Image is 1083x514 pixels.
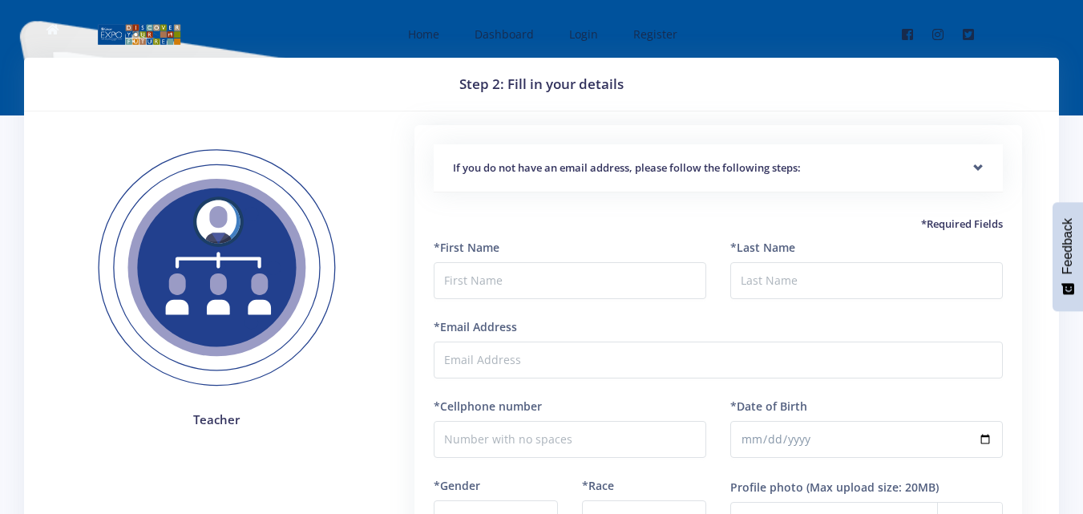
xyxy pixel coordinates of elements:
[633,26,677,42] span: Register
[730,479,803,496] label: Profile photo
[806,479,939,496] label: (Max upload size: 20MB)
[569,26,598,42] span: Login
[434,477,480,494] label: *Gender
[97,22,181,47] img: logo01.png
[475,26,534,42] span: Dashboard
[434,262,706,299] input: First Name
[434,342,1003,378] input: Email Address
[434,239,499,256] label: *First Name
[1061,218,1075,274] span: Feedback
[434,318,517,335] label: *Email Address
[459,13,547,55] a: Dashboard
[74,411,360,429] h4: Teacher
[730,262,1003,299] input: Last Name
[434,421,706,458] input: Number with no spaces
[617,13,690,55] a: Register
[434,217,1003,233] h5: *Required Fields
[553,13,611,55] a: Login
[43,74,1040,95] h3: Step 2: Fill in your details
[582,477,614,494] label: *Race
[434,398,542,415] label: *Cellphone number
[74,125,360,411] img: Teacher
[730,398,807,415] label: *Date of Birth
[1053,202,1083,311] button: Feedback - Show survey
[453,160,984,176] h5: If you do not have an email address, please follow the following steps:
[392,13,452,55] a: Home
[730,239,795,256] label: *Last Name
[408,26,439,42] span: Home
